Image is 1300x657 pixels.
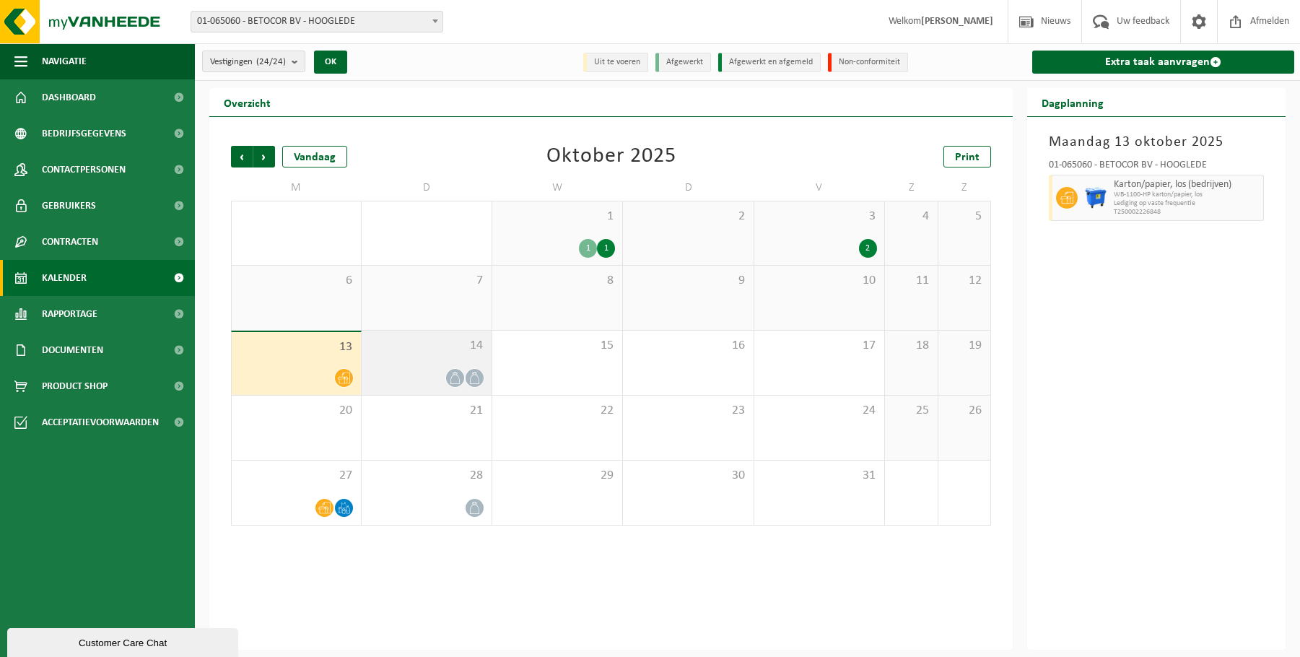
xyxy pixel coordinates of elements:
[42,332,103,368] span: Documenten
[762,338,877,354] span: 17
[500,338,615,354] span: 15
[946,338,984,354] span: 19
[718,53,821,72] li: Afgewerkt en afgemeld
[500,468,615,484] span: 29
[500,273,615,289] span: 8
[239,339,354,355] span: 13
[762,209,877,225] span: 3
[754,175,885,201] td: V
[946,209,984,225] span: 5
[892,338,930,354] span: 18
[546,146,676,167] div: Oktober 2025
[500,209,615,225] span: 1
[253,146,275,167] span: Volgende
[955,152,980,163] span: Print
[630,468,746,484] span: 30
[42,296,97,332] span: Rapportage
[762,468,877,484] span: 31
[42,368,108,404] span: Product Shop
[892,403,930,419] span: 25
[239,403,354,419] span: 20
[42,43,87,79] span: Navigatie
[191,12,442,32] span: 01-065060 - BETOCOR BV - HOOGLEDE
[42,188,96,224] span: Gebruikers
[597,239,615,258] div: 1
[630,338,746,354] span: 16
[828,53,908,72] li: Non-conformiteit
[946,403,984,419] span: 26
[762,403,877,419] span: 24
[762,273,877,289] span: 10
[256,57,286,66] count: (24/24)
[239,468,354,484] span: 27
[492,175,623,201] td: W
[369,403,484,419] span: 21
[946,273,984,289] span: 12
[1027,88,1118,116] h2: Dagplanning
[239,273,354,289] span: 6
[583,53,648,72] li: Uit te voeren
[231,146,253,167] span: Vorige
[369,273,484,289] span: 7
[191,11,443,32] span: 01-065060 - BETOCOR BV - HOOGLEDE
[42,260,87,296] span: Kalender
[885,175,938,201] td: Z
[1114,191,1260,199] span: WB-1100-HP karton/papier, los
[369,338,484,354] span: 14
[892,209,930,225] span: 4
[655,53,711,72] li: Afgewerkt
[892,273,930,289] span: 11
[500,403,615,419] span: 22
[42,224,98,260] span: Contracten
[630,209,746,225] span: 2
[282,146,347,167] div: Vandaag
[202,51,305,72] button: Vestigingen(24/24)
[42,404,159,440] span: Acceptatievoorwaarden
[1114,208,1260,217] span: T250002226848
[859,239,877,258] div: 2
[630,403,746,419] span: 23
[314,51,347,74] button: OK
[1032,51,1294,74] a: Extra taak aanvragen
[579,239,597,258] div: 1
[630,273,746,289] span: 9
[362,175,492,201] td: D
[1114,179,1260,191] span: Karton/papier, los (bedrijven)
[623,175,754,201] td: D
[42,152,126,188] span: Contactpersonen
[42,79,96,116] span: Dashboard
[42,116,126,152] span: Bedrijfsgegevens
[369,468,484,484] span: 28
[210,51,286,73] span: Vestigingen
[921,16,993,27] strong: [PERSON_NAME]
[1049,131,1264,153] h3: Maandag 13 oktober 2025
[1049,160,1264,175] div: 01-065060 - BETOCOR BV - HOOGLEDE
[1114,199,1260,208] span: Lediging op vaste frequentie
[209,88,285,116] h2: Overzicht
[231,175,362,201] td: M
[1085,187,1107,209] img: WB-1100-HPE-BE-01
[943,146,991,167] a: Print
[938,175,992,201] td: Z
[7,625,241,657] iframe: chat widget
